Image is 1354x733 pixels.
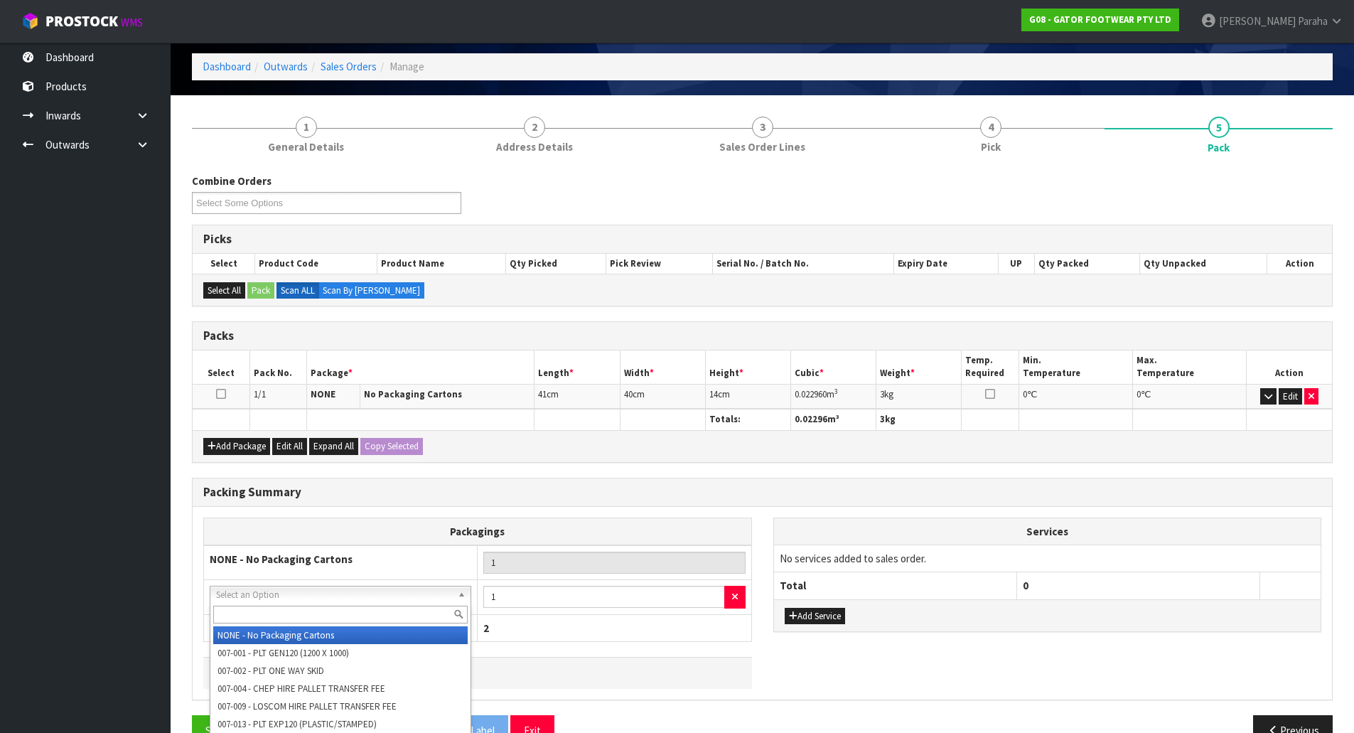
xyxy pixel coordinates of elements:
[624,388,633,400] span: 40
[203,232,1321,246] h3: Picks
[962,351,1019,384] th: Temp. Required
[774,518,1321,545] th: Services
[249,351,306,384] th: Pack No.
[1208,117,1230,138] span: 5
[791,410,876,430] th: m³
[1023,388,1027,400] span: 0
[203,60,251,73] a: Dashboard
[876,351,962,384] th: Weight
[306,351,534,384] th: Package
[713,254,894,274] th: Serial No. / Batch No.
[276,282,319,299] label: Scan ALL
[785,608,845,625] button: Add Service
[705,410,790,430] th: Totals:
[483,621,489,635] span: 2
[213,626,468,644] li: NONE - No Packaging Cartons
[203,438,270,455] button: Add Package
[193,254,255,274] th: Select
[203,282,245,299] button: Select All
[834,387,838,396] sup: 3
[254,388,266,400] span: 1/1
[752,117,773,138] span: 3
[321,60,377,73] a: Sales Orders
[1023,579,1028,592] span: 0
[1019,351,1132,384] th: Min. Temperature
[620,384,705,409] td: cm
[606,254,713,274] th: Pick Review
[264,60,308,73] a: Outwards
[255,254,377,274] th: Product Code
[377,254,506,274] th: Product Name
[204,614,478,641] th: Total
[1132,384,1246,409] td: ℃
[774,572,1017,599] th: Total
[506,254,606,274] th: Qty Picked
[203,329,1321,343] h3: Packs
[1021,9,1179,31] a: G08 - GATOR FOOTWEAR PTY LTD
[204,518,752,545] th: Packagings
[1247,351,1332,384] th: Action
[364,388,462,400] strong: No Packaging Cartons
[894,254,999,274] th: Expiry Date
[705,351,790,384] th: Height
[318,282,424,299] label: Scan By [PERSON_NAME]
[774,545,1321,572] td: No services added to sales order.
[719,139,805,154] span: Sales Order Lines
[880,413,885,425] span: 3
[876,410,962,430] th: kg
[272,438,307,455] button: Edit All
[705,384,790,409] td: cm
[296,117,317,138] span: 1
[213,644,468,662] li: 007-001 - PLT GEN120 (1200 X 1000)
[1267,254,1332,274] th: Action
[709,388,718,400] span: 14
[791,384,876,409] td: m
[268,139,344,154] span: General Details
[538,388,547,400] span: 41
[389,60,424,73] span: Manage
[524,117,545,138] span: 2
[1208,140,1230,155] span: Pack
[795,413,827,425] span: 0.02296
[309,438,358,455] button: Expand All
[216,587,452,604] span: Select an Option
[213,697,468,715] li: 007-009 - LOSCOM HIRE PALLET TRANSFER FEE
[1137,388,1141,400] span: 0
[210,552,353,566] strong: NONE - No Packaging Cartons
[1132,351,1246,384] th: Max. Temperature
[876,384,962,409] td: kg
[880,388,884,400] span: 3
[193,351,249,384] th: Select
[534,384,620,409] td: cm
[1029,14,1171,26] strong: G08 - GATOR FOOTWEAR PTY LTD
[1139,254,1267,274] th: Qty Unpacked
[360,438,423,455] button: Copy Selected
[311,388,335,400] strong: NONE
[1019,384,1132,409] td: ℃
[1034,254,1139,274] th: Qty Packed
[213,662,468,680] li: 007-002 - PLT ONE WAY SKID
[496,139,573,154] span: Address Details
[203,486,1321,499] h3: Packing Summary
[213,680,468,697] li: 007-004 - CHEP HIRE PALLET TRANSFER FEE
[791,351,876,384] th: Cubic
[121,16,143,29] small: WMS
[213,715,468,733] li: 007-013 - PLT EXP120 (PLASTIC/STAMPED)
[1298,14,1328,28] span: Paraha
[980,117,1001,138] span: 4
[21,12,39,30] img: cube-alt.png
[795,388,827,400] span: 0.022960
[620,351,705,384] th: Width
[981,139,1001,154] span: Pick
[534,351,620,384] th: Length
[998,254,1034,274] th: UP
[1219,14,1296,28] span: [PERSON_NAME]
[45,12,118,31] span: ProStock
[247,282,274,299] button: Pack
[1279,388,1302,405] button: Edit
[192,173,272,188] label: Combine Orders
[313,440,354,452] span: Expand All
